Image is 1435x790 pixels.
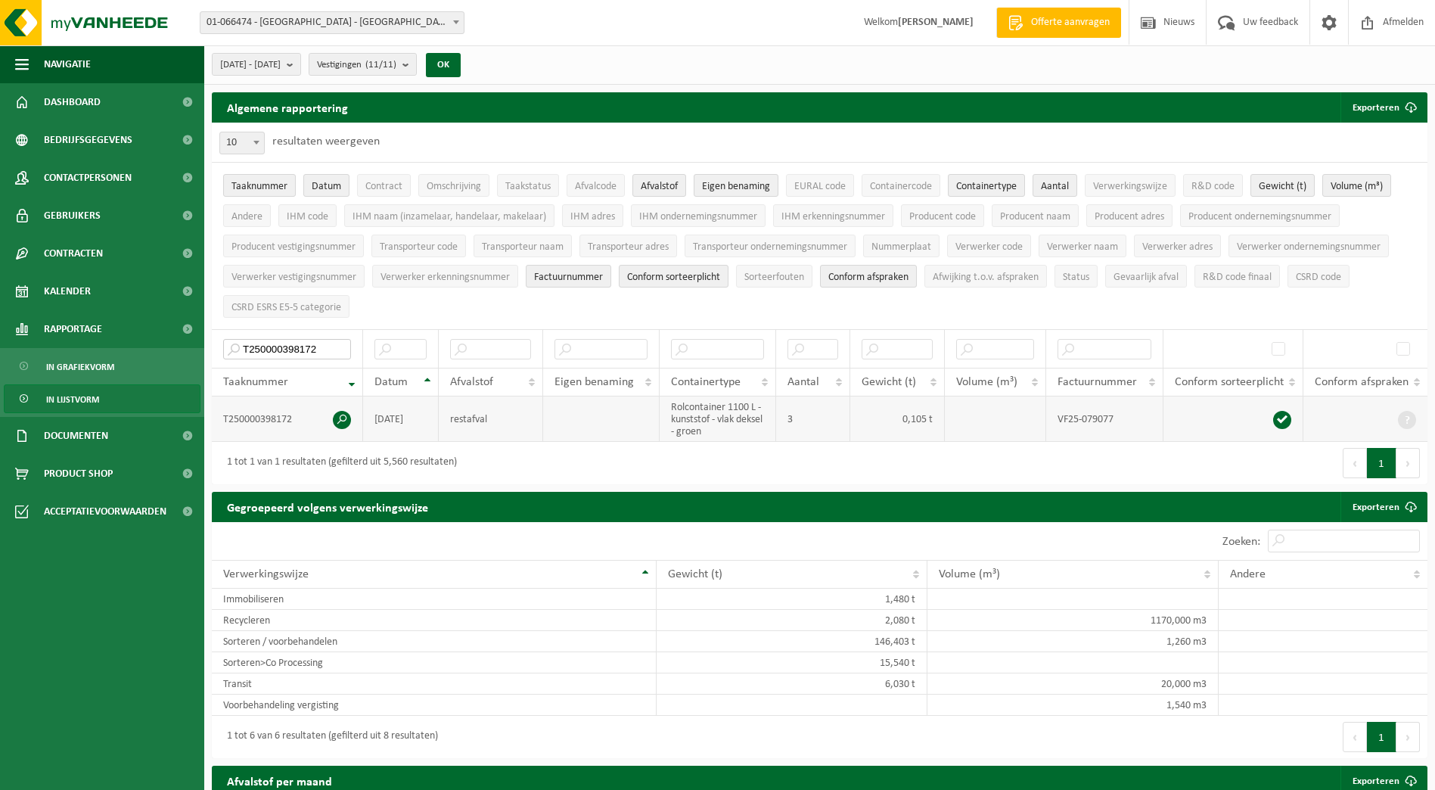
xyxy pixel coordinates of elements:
label: resultaten weergeven [272,135,380,148]
button: Eigen benamingEigen benaming: Activate to sort [694,174,778,197]
span: Nummerplaat [871,241,931,253]
td: 2,080 t [657,610,927,631]
h2: Algemene rapportering [212,92,363,123]
span: Verwerkingswijze [1093,181,1167,192]
span: Afwijking t.o.v. afspraken [933,272,1039,283]
td: restafval [439,397,543,442]
button: IHM erkenningsnummerIHM erkenningsnummer: Activate to sort [773,204,893,227]
span: Verwerker erkenningsnummer [380,272,510,283]
span: Verwerker vestigingsnummer [231,272,356,283]
button: Next [1396,448,1420,478]
span: Producent ondernemingsnummer [1188,211,1331,222]
button: CSRD codeCSRD code: Activate to sort [1287,265,1350,288]
button: IHM adresIHM adres: Activate to sort [562,204,623,227]
span: Afvalstof [641,181,678,192]
td: 1170,000 m3 [927,610,1219,631]
a: Exporteren [1340,492,1426,522]
button: EURAL codeEURAL code: Activate to sort [786,174,854,197]
span: Containercode [870,181,932,192]
span: Verwerker adres [1142,241,1213,253]
button: Producent vestigingsnummerProducent vestigingsnummer: Activate to sort [223,235,364,257]
button: FactuurnummerFactuurnummer: Activate to sort [526,265,611,288]
span: Verwerkingswijze [223,568,309,580]
span: Factuurnummer [1058,376,1137,388]
span: Volume (m³) [939,568,1000,580]
span: Gewicht (t) [1259,181,1306,192]
button: VerwerkingswijzeVerwerkingswijze: Activate to sort [1085,174,1176,197]
span: Conform sorteerplicht [627,272,720,283]
span: Datum [374,376,408,388]
button: Conform afspraken : Activate to sort [820,265,917,288]
td: Sorteren / voorbehandelen [212,631,657,652]
span: Gewicht (t) [862,376,916,388]
td: 3 [776,397,850,442]
span: R&D code [1191,181,1235,192]
button: OmschrijvingOmschrijving: Activate to sort [418,174,489,197]
td: 1,260 m3 [927,631,1219,652]
span: Omschrijving [427,181,481,192]
td: T250000398172 [212,397,363,442]
span: Transporteur adres [588,241,669,253]
button: Volume (m³)Volume (m³): Activate to sort [1322,174,1391,197]
button: IHM codeIHM code: Activate to sort [278,204,337,227]
button: ContainercodeContainercode: Activate to sort [862,174,940,197]
td: Rolcontainer 1100 L - kunststof - vlak deksel - groen [660,397,775,442]
strong: [PERSON_NAME] [898,17,974,28]
span: Containertype [671,376,741,388]
span: Contactpersonen [44,159,132,197]
button: Producent adresProducent adres: Activate to sort [1086,204,1173,227]
td: 146,403 t [657,631,927,652]
td: Transit [212,673,657,695]
button: R&D code finaalR&amp;D code finaal: Activate to sort [1194,265,1280,288]
span: Andere [1230,568,1266,580]
div: 1 tot 6 van 6 resultaten (gefilterd uit 8 resultaten) [219,723,438,751]
span: Product Shop [44,455,113,493]
span: Transporteur code [380,241,458,253]
button: R&D codeR&amp;D code: Activate to sort [1183,174,1243,197]
span: Verwerker naam [1047,241,1118,253]
a: In lijstvorm [4,384,200,413]
button: CSRD ESRS E5-5 categorieCSRD ESRS E5-5 categorie: Activate to sort [223,295,349,318]
td: [DATE] [363,397,439,442]
span: Offerte aanvragen [1027,15,1114,30]
button: Previous [1343,448,1367,478]
span: Contracten [44,235,103,272]
span: 01-066474 - STORA ENSO LANGERBRUGGE - GENT [200,11,464,34]
span: Documenten [44,417,108,455]
button: StatusStatus: Activate to sort [1055,265,1098,288]
span: [DATE] - [DATE] [220,54,281,76]
button: Verwerker erkenningsnummerVerwerker erkenningsnummer: Activate to sort [372,265,518,288]
button: IHM naam (inzamelaar, handelaar, makelaar)IHM naam (inzamelaar, handelaar, makelaar): Activate to... [344,204,554,227]
span: 10 [219,132,265,154]
button: AfvalcodeAfvalcode: Activate to sort [567,174,625,197]
a: In grafiekvorm [4,352,200,381]
td: Recycleren [212,610,657,631]
button: NummerplaatNummerplaat: Activate to sort [863,235,940,257]
span: Verwerker ondernemingsnummer [1237,241,1381,253]
h2: Gegroepeerd volgens verwerkingswijze [212,492,443,521]
span: Gewicht (t) [668,568,722,580]
span: Conform afspraken [828,272,909,283]
span: Conform afspraken [1315,376,1409,388]
span: 10 [220,132,264,154]
button: Gevaarlijk afval : Activate to sort [1105,265,1187,288]
span: Status [1063,272,1089,283]
span: Transporteur naam [482,241,564,253]
button: Transporteur adresTransporteur adres: Activate to sort [579,235,677,257]
button: AfvalstofAfvalstof: Activate to sort [632,174,686,197]
span: Transporteur ondernemingsnummer [693,241,847,253]
span: Verwerker code [955,241,1023,253]
td: Immobiliseren [212,589,657,610]
button: IHM ondernemingsnummerIHM ondernemingsnummer: Activate to sort [631,204,766,227]
span: R&D code finaal [1203,272,1272,283]
button: 1 [1367,722,1396,752]
td: 0,105 t [850,397,945,442]
span: Taakstatus [505,181,551,192]
button: ContractContract: Activate to sort [357,174,411,197]
button: ContainertypeContainertype: Activate to sort [948,174,1025,197]
td: 1,480 t [657,589,927,610]
span: Volume (m³) [956,376,1017,388]
span: Aantal [787,376,819,388]
button: Afwijking t.o.v. afsprakenAfwijking t.o.v. afspraken: Activate to sort [924,265,1047,288]
button: Verwerker codeVerwerker code: Activate to sort [947,235,1031,257]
